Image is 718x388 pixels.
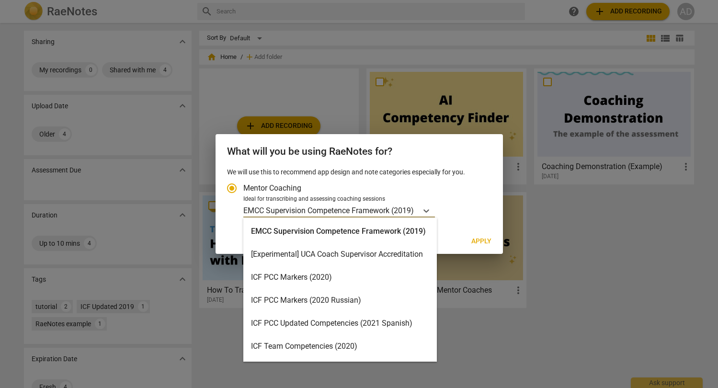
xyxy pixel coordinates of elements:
[243,205,414,216] p: EMCC Supervision Competence Framework (2019)
[243,358,437,381] div: ICF Updated Competencies (2019 Japanese)
[243,183,301,194] span: Mentor Coaching
[227,177,491,217] div: Account type
[227,146,491,158] h2: What will you be using RaeNotes for?
[243,289,437,312] div: ICF PCC Markers (2020 Russian)
[243,220,437,243] div: EMCC Supervision Competence Framework (2019)
[471,237,491,246] span: Apply
[464,233,499,250] button: Apply
[243,266,437,289] div: ICF PCC Markers (2020)
[243,243,437,266] div: [Experimental] UCA Coach Supervisor Accreditation
[415,206,417,215] input: Ideal for transcribing and assessing coaching sessionsEMCC Supervision Competence Framework (2019)
[243,335,437,358] div: ICF Team Competencies (2020)
[243,195,489,204] div: Ideal for transcribing and assessing coaching sessions
[243,312,437,335] div: ICF PCC Updated Competencies (2021 Spanish)
[227,167,491,177] p: We will use this to recommend app design and note categories especially for you.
